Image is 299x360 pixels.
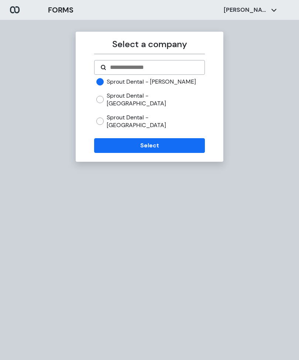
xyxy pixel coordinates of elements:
button: Select [94,138,205,153]
p: Select a company [94,38,205,51]
label: Sprout Dental - [GEOGRAPHIC_DATA] [107,92,205,108]
input: Search [109,63,198,72]
label: Sprout Dental - [GEOGRAPHIC_DATA] [107,113,205,129]
p: [PERSON_NAME] [224,6,268,14]
h3: FORMS [48,4,73,15]
label: Sprout Dental - [PERSON_NAME] [107,78,196,86]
